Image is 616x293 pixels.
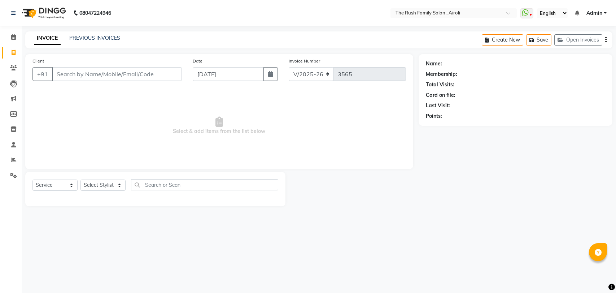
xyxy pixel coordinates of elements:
b: 08047224946 [79,3,111,23]
input: Search by Name/Mobile/Email/Code [52,67,182,81]
input: Search or Scan [131,179,278,190]
div: Total Visits: [426,81,454,89]
label: Client [32,58,44,64]
label: Date [193,58,202,64]
iframe: chat widget [586,264,609,286]
div: Last Visit: [426,102,450,109]
span: Select & add items from the list below [32,90,406,162]
img: logo [18,3,68,23]
div: Points: [426,112,442,120]
label: Invoice Number [289,58,320,64]
span: Admin [586,9,602,17]
button: Save [526,34,551,46]
button: +91 [32,67,53,81]
button: Create New [482,34,523,46]
a: INVOICE [34,32,61,45]
div: Name: [426,60,442,68]
button: Open Invoices [554,34,602,46]
a: PREVIOUS INVOICES [69,35,120,41]
div: Card on file: [426,91,455,99]
div: Membership: [426,70,457,78]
